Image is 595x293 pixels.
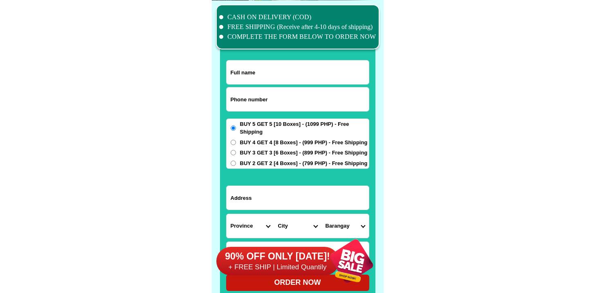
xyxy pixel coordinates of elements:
[231,161,236,166] input: BUY 2 GET 2 [4 Boxes] - (799 PHP) - Free Shipping
[227,60,369,84] input: Input full_name
[219,22,376,32] li: FREE SHIPPING (Receive after 4-10 days of shipping)
[240,120,369,136] span: BUY 5 GET 5 [10 Boxes] - (1099 PHP) - Free Shipping
[227,214,274,238] select: Select province
[231,140,236,145] input: BUY 4 GET 4 [8 Boxes] - (999 PHP) - Free Shipping
[240,139,368,147] span: BUY 4 GET 4 [8 Boxes] - (999 PHP) - Free Shipping
[240,149,368,157] span: BUY 3 GET 3 [6 Boxes] - (899 PHP) - Free Shipping
[321,214,369,238] select: Select commune
[216,251,339,263] h6: 90% OFF ONLY [DATE]!
[216,263,339,272] h6: + FREE SHIP | Limited Quantily
[231,125,236,131] input: BUY 5 GET 5 [10 Boxes] - (1099 PHP) - Free Shipping
[227,186,369,210] input: Input address
[227,87,369,111] input: Input phone_number
[274,214,321,238] select: Select district
[219,12,376,22] li: CASH ON DELIVERY (COD)
[219,32,376,42] li: COMPLETE THE FORM BELOW TO ORDER NOW
[240,159,368,168] span: BUY 2 GET 2 [4 Boxes] - (799 PHP) - Free Shipping
[231,150,236,155] input: BUY 3 GET 3 [6 Boxes] - (899 PHP) - Free Shipping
